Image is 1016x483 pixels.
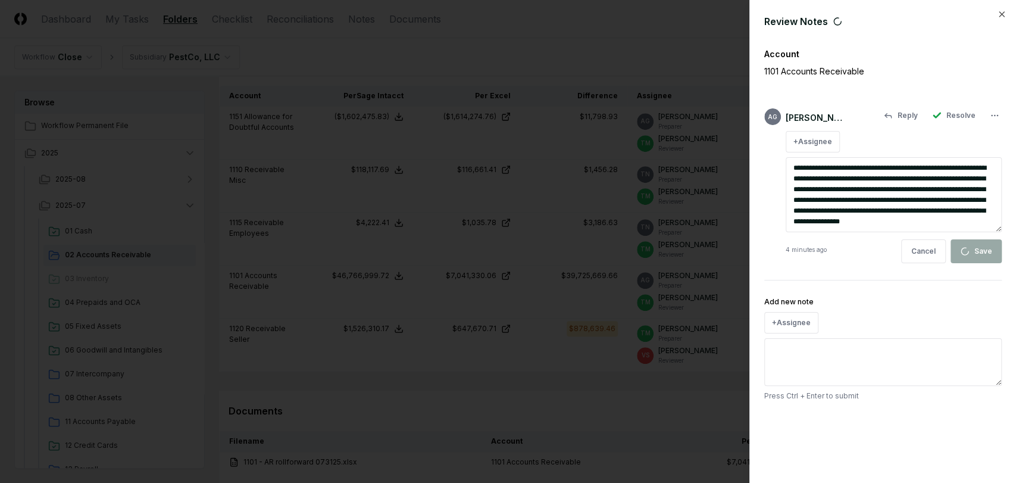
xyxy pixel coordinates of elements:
div: Account [764,48,1002,60]
p: Press Ctrl + Enter to submit [764,391,1002,401]
button: Reply [876,105,925,126]
label: Add new note [764,297,814,306]
div: 4 minutes ago [786,245,827,254]
span: AG [768,113,777,121]
span: Resolve [946,110,976,121]
p: 1101 Accounts Receivable [764,65,961,77]
div: Review Notes [764,14,1002,29]
button: Cancel [901,239,946,263]
button: +Assignee [786,131,840,152]
button: Resolve [925,105,983,126]
div: [PERSON_NAME] [786,111,845,124]
button: +Assignee [764,312,818,334]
